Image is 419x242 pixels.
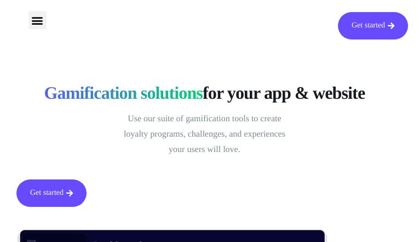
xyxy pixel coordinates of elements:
[117,111,292,157] p: Use our suite of gamification tools to create loyalty programs, challenges, and experiences your ...
[30,189,64,197] span: Get started
[16,179,87,207] a: Get started
[338,12,408,40] a: Get started
[44,82,203,103] span: Gamification solutions
[16,82,393,103] h1: for your app & website
[352,22,385,30] span: Get started
[28,11,47,29] div: Menu Toggle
